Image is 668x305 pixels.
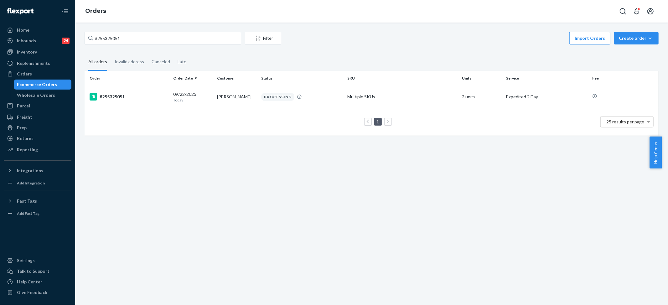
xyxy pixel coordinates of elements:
a: Add Fast Tag [4,209,71,219]
button: Import Orders [569,32,610,44]
div: Customer [217,75,256,81]
div: Fast Tags [17,198,37,204]
a: Freight [4,112,71,122]
div: Settings [17,257,35,264]
div: Filter [245,35,281,41]
div: Reporting [17,147,38,153]
button: Open Search Box [617,5,629,18]
th: Fee [590,71,659,86]
a: Reporting [4,145,71,155]
td: [PERSON_NAME] [215,86,259,108]
div: Parcel [17,103,30,109]
div: Add Integration [17,180,45,186]
button: Open account menu [644,5,657,18]
a: Ecommerce Orders [14,80,72,90]
button: Close Navigation [59,5,71,18]
div: Talk to Support [17,268,49,274]
a: Home [4,25,71,35]
button: Integrations [4,166,71,176]
button: Fast Tags [4,196,71,206]
div: Give Feedback [17,289,47,296]
a: Page 1 is your current page [375,119,381,124]
a: Help Center [4,277,71,287]
div: 24 [62,38,70,44]
th: Order [85,71,171,86]
button: Create order [614,32,659,44]
p: Today [173,97,212,103]
div: Add Fast Tag [17,211,39,216]
ol: breadcrumbs [80,2,111,20]
td: 2 units [460,86,504,108]
a: Parcel [4,101,71,111]
th: Status [259,71,345,86]
th: Service [504,71,590,86]
a: Orders [85,8,106,14]
div: #255325051 [90,93,168,101]
a: Replenishments [4,58,71,68]
p: Expedited 2 Day [506,94,587,100]
span: 25 results per page [607,119,645,124]
div: Wholesale Orders [17,92,55,98]
a: Add Integration [4,178,71,188]
div: Integrations [17,168,43,174]
button: Give Feedback [4,287,71,297]
a: Inbounds24 [4,36,71,46]
input: Search orders [85,32,241,44]
div: Inventory [17,49,37,55]
div: Prep [17,125,27,131]
div: Returns [17,135,34,142]
th: SKU [345,71,460,86]
div: PROCESSING [261,93,294,101]
button: Open notifications [630,5,643,18]
div: Invalid address [115,54,144,70]
button: Talk to Support [4,266,71,276]
div: Canceled [152,54,170,70]
img: Flexport logo [7,8,34,14]
a: Inventory [4,47,71,57]
div: Freight [17,114,32,120]
a: Returns [4,133,71,143]
td: Multiple SKUs [345,86,460,108]
a: Prep [4,123,71,133]
a: Orders [4,69,71,79]
a: Wholesale Orders [14,90,72,100]
div: Help Center [17,279,42,285]
button: Filter [245,32,281,44]
th: Units [460,71,504,86]
div: Replenishments [17,60,50,66]
iframe: Opens a widget where you can chat to one of our agents [628,286,662,302]
div: 09/22/2025 [173,91,212,103]
div: Home [17,27,29,33]
a: Settings [4,256,71,266]
div: Create order [619,35,654,41]
div: Orders [17,71,32,77]
button: Help Center [650,137,662,168]
div: Ecommerce Orders [17,81,57,88]
div: Inbounds [17,38,36,44]
th: Order Date [171,71,215,86]
div: All orders [88,54,107,71]
div: Late [178,54,186,70]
